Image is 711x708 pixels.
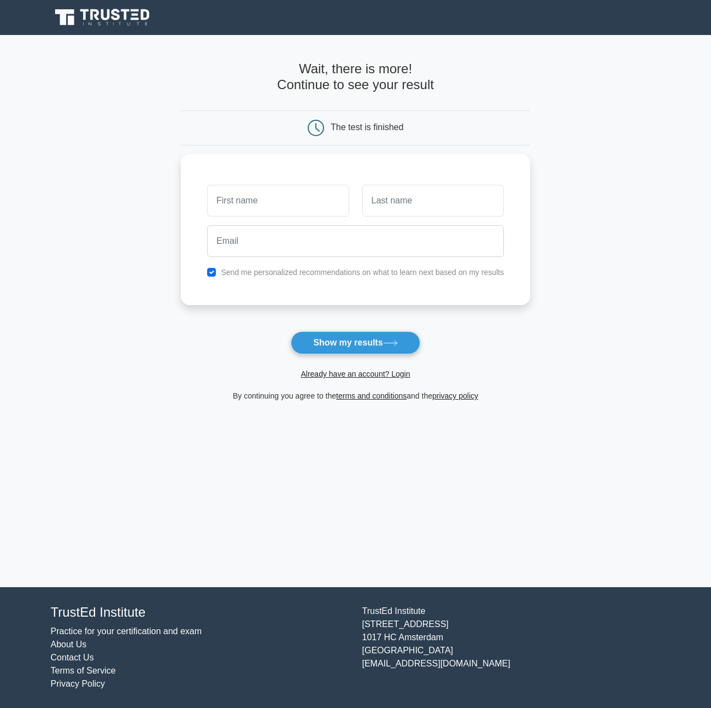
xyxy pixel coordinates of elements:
input: First name [207,185,349,217]
a: Already have an account? Login [301,370,410,378]
button: Show my results [291,331,420,354]
a: Practice for your certification and exam [51,627,202,636]
label: Send me personalized recommendations on what to learn next based on my results [221,268,504,277]
div: The test is finished [331,122,403,132]
a: Terms of Service [51,666,116,675]
a: privacy policy [432,391,478,400]
div: By continuing you agree to the and the [174,389,537,402]
a: Contact Us [51,653,94,662]
a: About Us [51,640,87,649]
input: Last name [362,185,504,217]
h4: TrustEd Institute [51,605,349,621]
input: Email [207,225,504,257]
h4: Wait, there is more! Continue to see your result [181,61,530,93]
a: terms and conditions [336,391,407,400]
div: TrustEd Institute [STREET_ADDRESS] 1017 HC Amsterdam [GEOGRAPHIC_DATA] [EMAIL_ADDRESS][DOMAIN_NAME] [356,605,667,691]
a: Privacy Policy [51,679,105,688]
